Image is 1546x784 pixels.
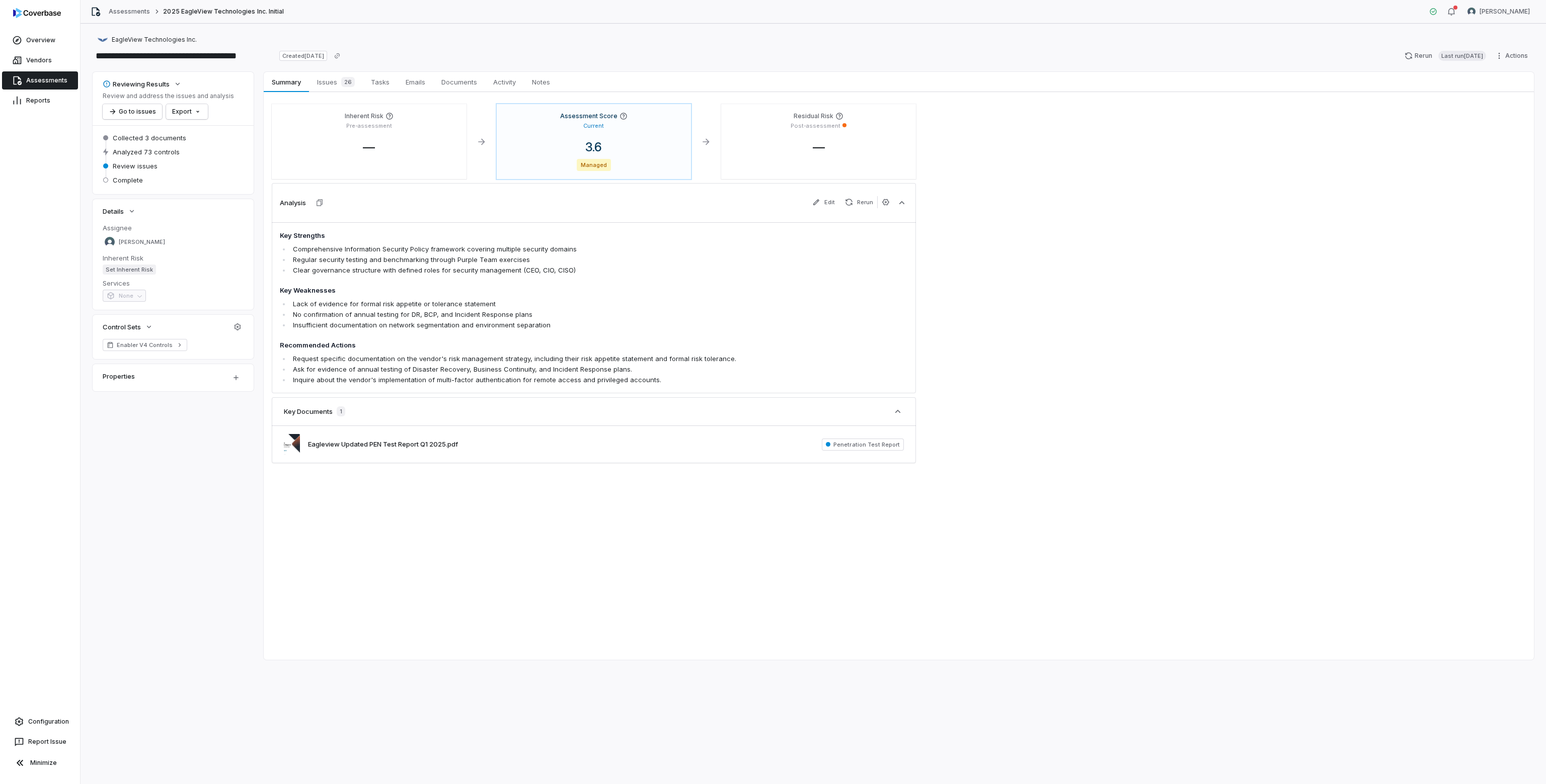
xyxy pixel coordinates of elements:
h4: Residual Risk [794,112,833,120]
button: Export [166,104,208,119]
span: Enabler V4 Controls [117,341,173,349]
span: [PERSON_NAME] [1480,8,1530,16]
span: Set Inherent Risk [103,265,156,275]
span: Managed [577,159,611,171]
h4: Inherent Risk [345,112,383,120]
p: Current [583,122,604,130]
h4: Key Weaknesses [280,286,782,296]
h3: Key Documents [284,407,333,416]
img: Chadd Myers avatar [105,237,115,247]
button: Edit [808,196,839,208]
a: Overview [2,31,78,49]
h4: Assessment Score [560,112,617,120]
span: 26 [341,77,355,87]
div: Reviewing Results [103,79,170,89]
span: 2025 EagleView Technologies Inc. Initial [163,8,284,16]
h4: Key Strengths [280,231,782,241]
button: Report Issue [4,733,76,751]
span: Details [103,207,124,216]
span: Tasks [367,75,394,89]
span: Control Sets [103,322,141,331]
a: Assessments [2,71,78,90]
button: https://eagleview.com/EagleView Technologies Inc. [95,31,200,49]
button: Rerun [841,196,877,208]
span: Complete [113,176,143,185]
button: Eagleview Updated PEN Test Report Q1 2025.pdf [308,440,458,450]
dt: Services [103,279,244,288]
li: Clear governance structure with defined roles for security management (CEO, CIO, CISO) [290,265,782,276]
span: EagleView Technologies Inc. [112,36,197,44]
dt: Inherent Risk [103,253,244,263]
p: Pre-assessment [346,122,392,130]
button: Chadd Myers avatar[PERSON_NAME] [1461,4,1536,19]
a: Assessments [109,8,150,16]
span: Created [DATE] [279,51,327,61]
dt: Assignee [103,223,244,232]
button: Actions [1492,48,1534,63]
span: Notes [528,75,554,89]
h4: Recommended Actions [280,340,782,351]
span: 1 [337,406,345,416]
span: Emails [402,75,429,89]
img: logo-D7KZi-bG.svg [13,8,61,18]
span: Analyzed 73 controls [113,147,180,156]
a: Configuration [4,713,76,731]
button: Reviewing Results [100,75,185,93]
span: Review issues [113,161,158,170]
img: Chadd Myers avatar [1467,8,1476,16]
button: RerunLast run[DATE] [1399,48,1492,63]
span: Activity [489,75,520,89]
span: — [355,140,383,154]
a: Reports [2,92,78,110]
li: Inquire about the vendor's implementation of multi-factor authentication for remote access and pr... [290,375,782,385]
a: Vendors [2,51,78,69]
span: Issues [313,75,359,89]
h3: Analysis [280,198,306,207]
button: Copy link [328,47,346,65]
p: Post-assessment [791,122,840,130]
button: Go to issues [103,104,162,119]
button: Details [100,202,139,220]
span: [PERSON_NAME] [119,238,165,246]
span: Penetration Test Report [822,439,904,451]
span: 3.6 [577,140,610,154]
img: c5ad24a595e24dba8baa32c9d26cf17d.jpg [284,434,300,455]
p: Review and address the issues and analysis [103,92,234,100]
li: Lack of evidence for formal risk appetite or tolerance statement [290,299,782,309]
li: No confirmation of annual testing for DR, BCP, and Incident Response plans [290,309,782,320]
button: Control Sets [100,318,156,336]
span: Summary [268,75,304,89]
li: Insufficient documentation on network segmentation and environment separation [290,320,782,330]
a: Enabler V4 Controls [103,339,187,351]
span: Collected 3 documents [113,133,186,142]
li: Request specific documentation on the vendor's risk management strategy, including their risk app... [290,354,782,364]
button: Minimize [4,753,76,773]
span: Documents [437,75,481,89]
span: — [805,140,833,154]
span: Last run [DATE] [1438,51,1486,61]
li: Ask for evidence of annual testing of Disaster Recovery, Business Continuity, and Incident Respon... [290,364,782,375]
li: Comprehensive Information Security Policy framework covering multiple security domains [290,244,782,254]
li: Regular security testing and benchmarking through Purple Team exercises [290,254,782,265]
